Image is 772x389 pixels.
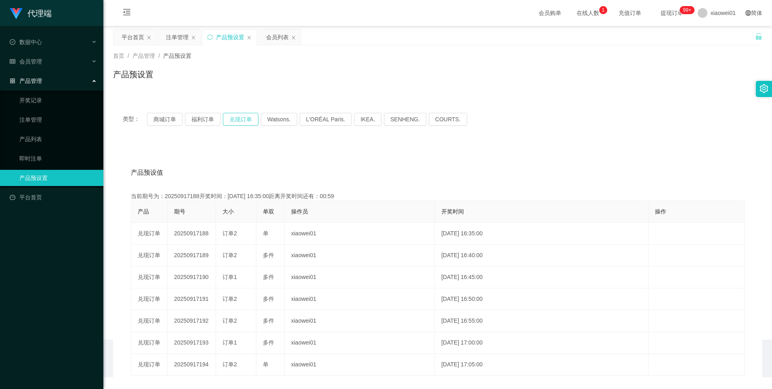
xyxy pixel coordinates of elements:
[19,131,97,147] a: 产品列表
[263,296,274,302] span: 多件
[657,10,687,16] span: 提现订单
[168,288,216,310] td: 20250917191
[10,78,15,84] i: 图标: appstore-o
[191,35,196,40] i: 图标: close
[263,252,274,258] span: 多件
[131,266,168,288] td: 兑现订单
[158,53,160,59] span: /
[223,113,258,126] button: 兑现订单
[263,317,274,324] span: 多件
[261,113,297,126] button: Watsons.
[168,332,216,354] td: 20250917193
[207,34,213,40] i: 图标: sync
[441,208,464,215] span: 开奖时间
[110,359,766,368] div: 2021
[384,113,426,126] button: SENHENG.
[19,150,97,167] a: 即时注单
[755,33,762,40] i: 图标: unlock
[435,266,648,288] td: [DATE] 16:45:00
[222,339,237,346] span: 订单1
[10,8,23,19] img: logo.9652507e.png
[285,266,435,288] td: xiaowei01
[168,354,216,376] td: 20250917194
[222,361,237,368] span: 订单2
[291,35,296,40] i: 图标: close
[131,245,168,266] td: 兑现订单
[131,354,168,376] td: 兑现订单
[131,310,168,332] td: 兑现订单
[132,53,155,59] span: 产品管理
[222,230,237,237] span: 订单2
[247,35,252,40] i: 图标: close
[285,223,435,245] td: xiaowei01
[10,39,42,45] span: 数据中心
[285,332,435,354] td: xiaowei01
[168,266,216,288] td: 20250917190
[300,113,352,126] button: L'ORÉAL Paris.
[123,113,147,126] span: 类型：
[435,310,648,332] td: [DATE] 16:55:00
[435,245,648,266] td: [DATE] 16:40:00
[435,354,648,376] td: [DATE] 17:05:00
[655,208,666,215] span: 操作
[680,6,694,14] sup: 1217
[599,6,607,14] sup: 1
[27,0,52,26] h1: 代理端
[147,35,151,40] i: 图标: close
[19,170,97,186] a: 产品预设置
[285,310,435,332] td: xiaowei01
[131,168,163,178] span: 产品预设值
[429,113,467,126] button: COURTS.
[131,288,168,310] td: 兑现订单
[131,223,168,245] td: 兑现订单
[168,310,216,332] td: 20250917192
[113,0,141,26] i: 图标: menu-fold
[131,192,745,201] div: 当前期号为：20250917188开奖时间：[DATE] 16:35:00距离开奖时间还有：00:59
[222,296,237,302] span: 订单2
[168,245,216,266] td: 20250917189
[266,30,289,45] div: 会员列表
[163,53,191,59] span: 产品预设置
[435,288,648,310] td: [DATE] 16:50:00
[263,230,269,237] span: 单
[354,113,382,126] button: IKEA.
[435,223,648,245] td: [DATE] 16:35:00
[10,39,15,45] i: 图标: check-circle-o
[10,59,15,64] i: 图标: table
[285,354,435,376] td: xiaowei01
[10,78,42,84] span: 产品管理
[10,58,42,65] span: 会员管理
[10,189,97,205] a: 图标: dashboard平台首页
[263,361,269,368] span: 单
[147,113,183,126] button: 商城订单
[222,252,237,258] span: 订单2
[222,274,237,280] span: 订单1
[222,317,237,324] span: 订单2
[113,53,124,59] span: 首页
[168,223,216,245] td: 20250917188
[615,10,645,16] span: 充值订单
[263,339,274,346] span: 多件
[291,208,308,215] span: 操作员
[216,30,244,45] div: 产品预设置
[138,208,149,215] span: 产品
[185,113,220,126] button: 福利订单
[435,332,648,354] td: [DATE] 17:00:00
[131,332,168,354] td: 兑现订单
[113,68,153,80] h1: 产品预设置
[122,30,144,45] div: 平台首页
[759,84,768,93] i: 图标: setting
[573,10,603,16] span: 在线人数
[745,10,751,16] i: 图标: global
[19,92,97,108] a: 开奖记录
[10,10,52,16] a: 代理端
[285,245,435,266] td: xiaowei01
[128,53,129,59] span: /
[263,274,274,280] span: 多件
[19,112,97,128] a: 注单管理
[166,30,189,45] div: 注单管理
[263,208,274,215] span: 单双
[285,288,435,310] td: xiaowei01
[174,208,185,215] span: 期号
[222,208,234,215] span: 大小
